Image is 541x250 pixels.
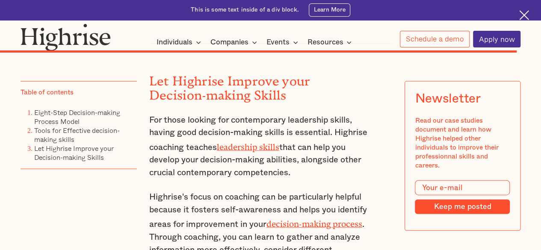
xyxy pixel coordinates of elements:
img: Highrise logo [21,24,111,51]
a: Eight-Step Decision-making Process Model [34,107,120,126]
a: Schedule a demo [400,31,470,47]
p: For those looking for contemporary leadership skills, having good decision-making skills is essen... [149,114,368,179]
img: Cross icon [519,10,529,20]
a: Let Highrise Improve your Decision-making Skills [34,143,114,162]
div: Newsletter [415,91,480,106]
a: Apply now [473,31,520,47]
form: Modal Form [415,180,510,214]
div: Individuals [157,37,192,47]
div: Resources [307,37,343,47]
div: Companies [210,37,248,47]
strong: Let Highrise Improve your Decision-making Skills [149,74,310,97]
div: Individuals [157,37,204,47]
a: Tools for Effective decision-making skills [34,125,120,144]
a: leadership skills [217,142,279,147]
input: Your e-mail [415,180,510,196]
div: Table of contents [21,88,74,97]
div: Events [266,37,290,47]
div: Companies [210,37,260,47]
a: Learn More [309,3,350,17]
div: Resources [307,37,354,47]
div: This is some text inside of a div block. [191,6,299,14]
div: Events [266,37,301,47]
div: Read our case studies document and learn how Highrise helped other individuals to improve their p... [415,116,510,170]
a: decision-making process [266,219,362,224]
input: Keep me posted [415,200,510,214]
